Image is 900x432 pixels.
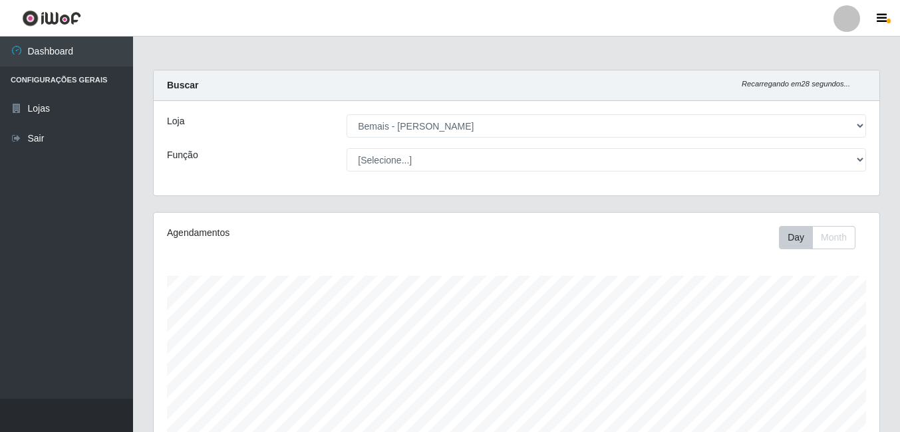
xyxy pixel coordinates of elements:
[167,114,184,128] label: Loja
[22,10,81,27] img: CoreUI Logo
[779,226,813,249] button: Day
[167,148,198,162] label: Função
[167,80,198,90] strong: Buscar
[167,226,446,240] div: Agendamentos
[779,226,866,249] div: Toolbar with button groups
[779,226,855,249] div: First group
[812,226,855,249] button: Month
[742,80,850,88] i: Recarregando em 28 segundos...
